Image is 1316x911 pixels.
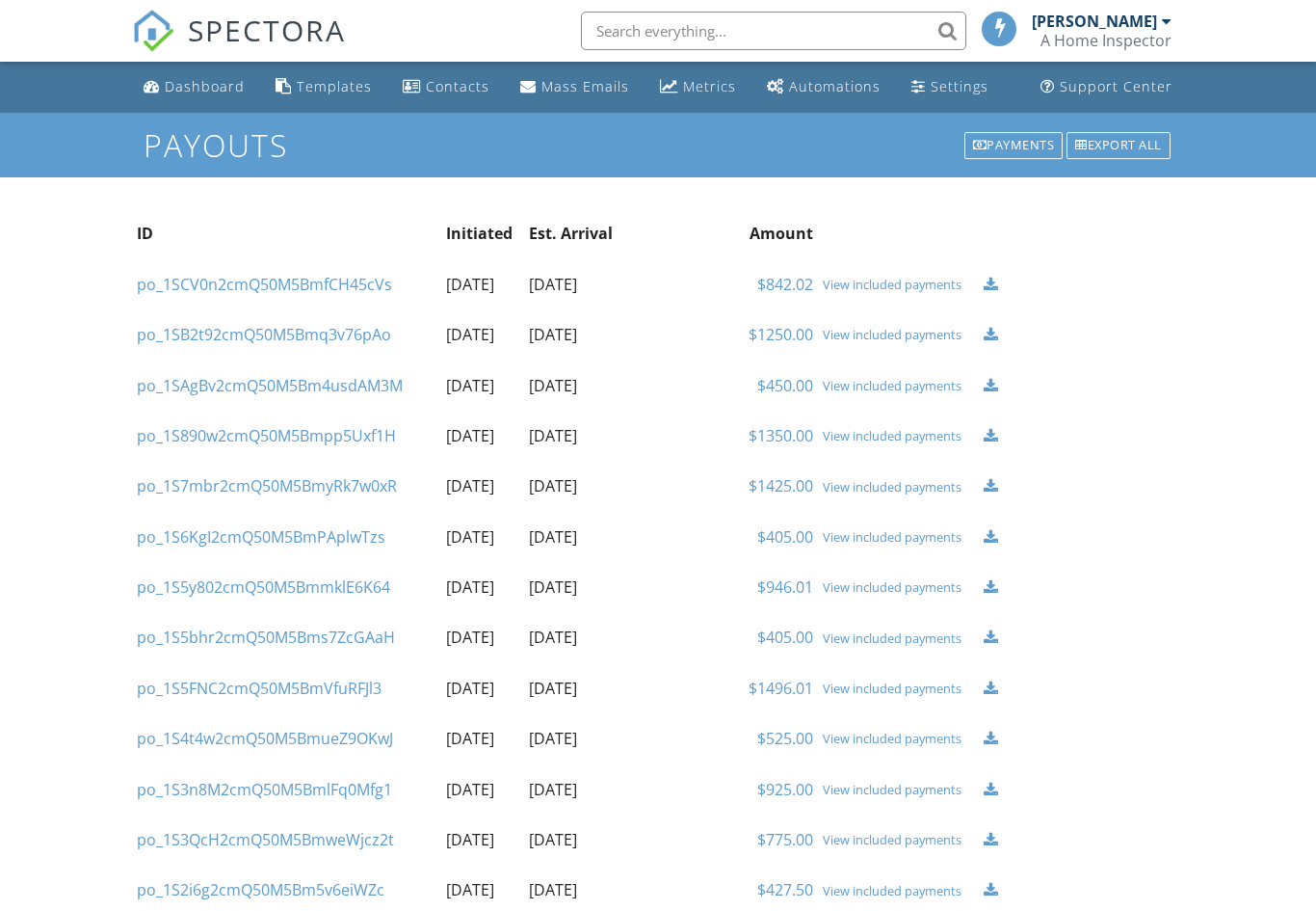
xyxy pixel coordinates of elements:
h1: Payouts [144,128,1171,162]
a: Payments [962,130,1066,161]
a: po_1S7mbr2cmQ50M5BmyRk7w0xR [137,475,397,496]
th: Initiated [441,208,524,258]
a: View included payments [823,579,974,595]
td: [DATE] [524,461,625,511]
div: Mass Emails [541,77,629,95]
td: [DATE] [524,562,625,612]
td: [DATE] [524,663,625,713]
a: po_1SB2t92cmQ50M5Bmq3v76pAo [137,324,391,345]
div: Settings [931,77,988,95]
a: po_1S5bhr2cmQ50M5Bms7ZcGAaH [137,627,395,648]
div: Metrics [683,77,736,95]
td: [DATE] [524,259,625,309]
a: po_1SCV0n2cmQ50M5BmfCH45cVs [137,274,392,295]
a: $525.00 [757,728,813,749]
td: [DATE] [524,512,625,562]
td: [DATE] [441,512,524,562]
span: SPECTORA [188,10,346,50]
a: View included payments [823,428,974,443]
a: Dashboard [136,69,252,105]
div: View included payments [823,378,974,393]
a: po_1SAgBv2cmQ50M5Bm4usdAM3M [137,375,403,396]
a: View included payments [823,479,974,495]
td: [DATE] [441,764,524,815]
a: $1250.00 [749,324,813,345]
div: Contacts [426,77,489,95]
a: $405.00 [757,627,813,648]
div: A Home Inspector [1040,31,1171,50]
td: [DATE] [441,815,524,865]
th: Est. Arrival [524,208,625,258]
a: Contacts [395,69,497,105]
td: [DATE] [524,713,625,764]
th: ID [132,208,442,258]
td: [DATE] [441,309,524,360]
div: Dashboard [165,77,245,95]
a: Mass Emails [513,69,637,105]
td: [DATE] [524,764,625,815]
div: Payments [964,132,1064,159]
th: Amount [625,208,818,258]
a: SPECTORA [132,26,346,67]
a: View included payments [823,327,974,342]
a: Automations (Basic) [759,69,888,105]
a: Templates [268,69,380,105]
a: $1425.00 [749,475,813,496]
td: [DATE] [524,411,625,461]
a: $1496.01 [749,678,813,699]
img: The Best Home Inspection Software - Spectora [132,10,174,52]
a: $946.01 [757,576,813,598]
a: Export all [1065,130,1172,161]
a: po_1S890w2cmQ50M5Bmpp5Uxf1H [137,425,396,446]
a: View included payments [823,529,974,545]
a: Settings [904,69,996,105]
td: [DATE] [441,361,524,411]
a: View included payments [823,883,974,898]
td: [DATE] [441,612,524,662]
a: $925.00 [757,779,813,800]
div: Automations [789,77,881,95]
a: View included payments [823,681,974,696]
td: [DATE] [524,815,625,865]
a: Support Center [1033,69,1180,105]
td: [DATE] [441,259,524,309]
div: Templates [297,77,372,95]
td: [DATE] [441,461,524,511]
td: [DATE] [524,361,625,411]
a: Metrics [652,69,744,105]
div: Support Center [1060,77,1172,95]
td: [DATE] [441,663,524,713]
a: $842.02 [757,274,813,295]
a: View included payments [823,782,974,797]
a: View included payments [823,277,974,292]
td: [DATE] [524,309,625,360]
a: View included payments [823,731,974,746]
a: po_1S4t4w2cmQ50M5BmueZ9OKwJ [137,728,393,749]
a: View included payments [823,832,974,847]
td: [DATE] [441,713,524,764]
a: po_1S5FNC2cmQ50M5BmVfuRFJl3 [137,678,382,699]
td: [DATE] [524,612,625,662]
a: po_1S5y802cmQ50M5BmmklE6K64 [137,576,390,598]
a: View included payments [823,630,974,646]
a: po_1S6KgI2cmQ50M5BmPAplwTzs [137,526,385,548]
td: [DATE] [441,411,524,461]
div: Export all [1066,132,1171,159]
td: [DATE] [441,562,524,612]
a: $427.50 [757,879,813,900]
div: [PERSON_NAME] [1032,12,1157,31]
input: Search everything... [581,12,966,50]
a: $450.00 [757,375,813,396]
a: $405.00 [757,526,813,548]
